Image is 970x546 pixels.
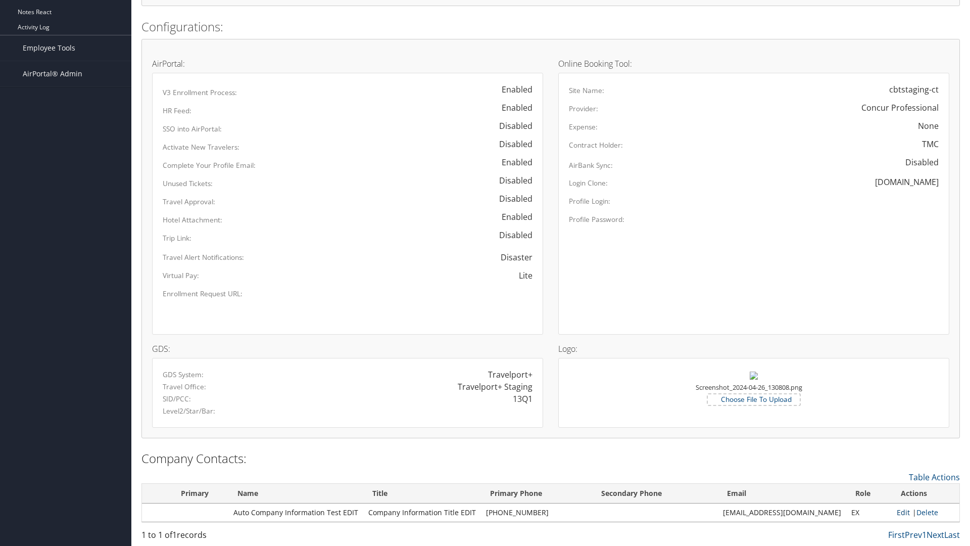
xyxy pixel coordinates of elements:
[895,156,939,168] div: Disabled
[152,345,543,353] h4: GDS:
[922,138,939,150] div: TMC
[718,504,846,522] td: [EMAIL_ADDRESS][DOMAIN_NAME]
[488,369,532,381] div: Travelport+
[569,214,624,224] label: Profile Password:
[172,529,177,540] span: 1
[163,160,256,170] label: Complete Your Profile Email:
[163,87,237,98] label: V3 Enrollment Process:
[489,174,532,187] div: Disabled
[363,504,481,522] td: Company Information Title EDIT
[141,529,335,546] div: 1 to 1 of records
[163,270,199,281] label: Virtual Pay:
[846,484,892,504] th: Role
[519,269,532,282] div: Lite
[163,106,191,116] label: HR Feed:
[163,289,243,299] label: Enrollment Request URL:
[918,120,939,132] div: None
[489,193,532,205] div: Disabled
[458,381,532,393] div: Travelport+ Staging
[163,142,239,152] label: Activate New Travelers:
[161,484,228,504] th: Primary
[909,472,960,483] a: Table Actions
[481,484,592,504] th: Primary Phone
[892,504,959,522] td: |
[569,178,608,188] label: Login Clone:
[569,196,610,206] label: Profile Login:
[569,122,598,132] label: Expense:
[875,176,939,188] div: [DOMAIN_NAME]
[228,484,363,504] th: Name
[897,508,910,517] a: Edit
[23,35,75,61] span: Employee Tools
[163,370,204,380] label: GDS System:
[163,197,215,207] label: Travel Approval:
[927,529,944,540] a: Next
[163,382,206,392] label: Travel Office:
[491,247,532,268] span: Disaster
[558,60,949,68] h4: Online Booking Tool:
[861,102,939,114] div: Concur Professional
[141,450,960,467] h2: Company Contacts:
[163,124,222,134] label: SSO into AirPortal:
[363,484,481,504] th: Title
[163,215,222,225] label: Hotel Attachment:
[489,229,532,241] div: Disabled
[846,504,892,522] td: EX
[888,529,905,540] a: First
[481,504,592,522] td: [PHONE_NUMBER]
[889,83,939,96] div: cbtstaging-ct
[944,529,960,540] a: Last
[228,504,363,522] td: Auto Company Information Test EDIT
[163,406,215,416] label: Level2/Star/Bar:
[569,160,613,170] label: AirBank Sync:
[569,104,598,114] label: Provider:
[492,211,532,223] div: Enabled
[163,252,244,262] label: Travel Alert Notifications:
[750,372,758,380] img: Screenshot_2024-04-26_130808.png
[492,156,532,168] div: Enabled
[513,393,532,405] div: 13Q1
[492,83,532,96] div: Enabled
[152,60,543,68] h4: AirPortal:
[696,383,802,402] small: Screenshot_2024-04-26_130808.png
[892,484,959,504] th: Actions
[905,529,922,540] a: Prev
[592,484,718,504] th: Secondary Phone
[489,138,532,150] div: Disabled
[718,484,846,504] th: Email
[141,18,960,35] h2: Configurations:
[163,233,191,243] label: Trip Link:
[558,345,949,353] h4: Logo:
[489,120,532,132] div: Disabled
[916,508,938,517] a: Delete
[492,102,532,114] div: Enabled
[23,61,82,86] span: AirPortal® Admin
[569,140,623,150] label: Contract Holder:
[163,394,191,404] label: SID/PCC:
[708,394,800,404] label: Choose File To Upload
[163,178,213,189] label: Unused Tickets:
[569,85,604,96] label: Site Name:
[922,529,927,540] a: 1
